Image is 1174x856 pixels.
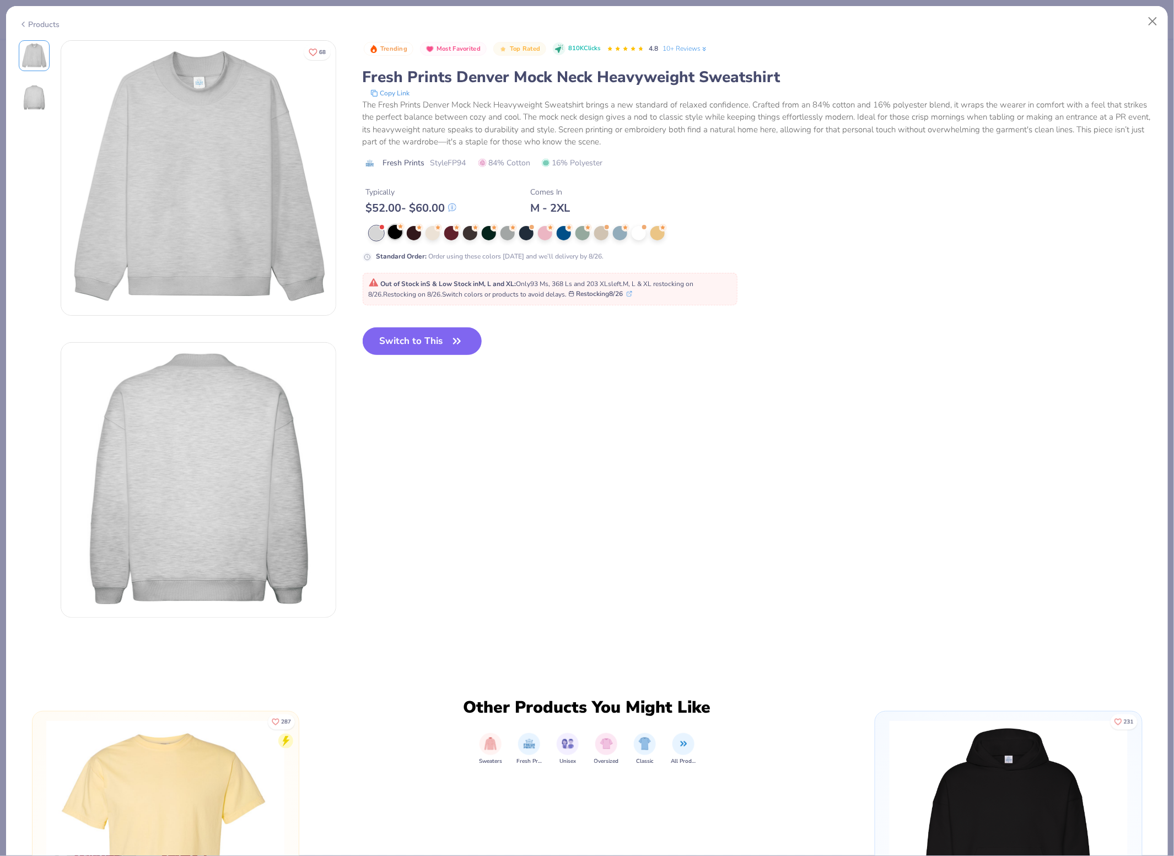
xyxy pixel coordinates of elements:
[366,186,456,198] div: Typically
[510,46,541,52] span: Top Rated
[594,733,619,766] button: filter button
[304,44,331,60] button: Like
[363,99,1156,148] div: The Fresh Prints Denver Mock Neck Heavyweight Sweatshirt brings a new standard of relaxed confide...
[677,737,690,750] img: All Products Image
[531,186,570,198] div: Comes In
[671,733,696,766] button: filter button
[569,289,632,299] button: Restocking8/26
[420,42,487,56] button: Badge Button
[516,757,542,766] span: Fresh Prints
[671,733,696,766] div: filter for All Products
[479,757,502,766] span: Sweaters
[430,157,466,169] span: Style FP94
[381,279,433,288] strong: Out of Stock in S
[663,44,708,53] a: 10+ Reviews
[281,719,291,725] span: 287
[363,159,378,168] img: brand logo
[479,733,502,766] div: filter for Sweaters
[433,279,516,288] strong: & Low Stock in M, L and XL :
[369,279,694,299] span: Only 93 Ms, 368 Ls and 203 XLs left. M, L & XL restocking on 8/26. Restocking on 8/26. Switch col...
[559,757,576,766] span: Unisex
[366,201,456,215] div: $ 52.00 - $ 60.00
[363,67,1156,88] div: Fresh Prints Denver Mock Neck Heavyweight Sweatshirt
[557,733,579,766] div: filter for Unisex
[383,157,425,169] span: Fresh Prints
[479,733,502,766] button: filter button
[369,45,378,53] img: Trending sort
[639,737,651,750] img: Classic Image
[61,343,336,617] img: Back
[426,45,434,53] img: Most Favorited sort
[1124,719,1134,725] span: 231
[376,252,427,261] strong: Standard Order :
[594,733,619,766] div: filter for Oversized
[380,46,407,52] span: Trending
[531,201,570,215] div: M - 2XL
[21,42,47,69] img: Front
[671,757,696,766] span: All Products
[21,84,47,111] img: Back
[600,737,613,750] img: Oversized Image
[594,757,619,766] span: Oversized
[516,733,542,766] button: filter button
[542,157,603,169] span: 16% Polyester
[562,737,574,750] img: Unisex Image
[484,737,497,750] img: Sweaters Image
[499,45,508,53] img: Top Rated sort
[319,50,326,55] span: 68
[363,327,482,355] button: Switch to This
[437,46,481,52] span: Most Favorited
[557,733,579,766] button: filter button
[649,44,658,53] span: 4.8
[607,40,644,58] div: 4.8 Stars
[1143,11,1164,32] button: Close
[19,19,60,30] div: Products
[634,733,656,766] div: filter for Classic
[376,251,604,261] div: Order using these colors [DATE] and we’ll delivery by 8/26.
[268,714,295,730] button: Like
[364,42,413,56] button: Badge Button
[516,733,542,766] div: filter for Fresh Prints
[636,757,654,766] span: Classic
[634,733,656,766] button: filter button
[568,44,600,53] span: 810K Clicks
[456,698,718,718] div: Other Products You Might Like
[1111,714,1138,730] button: Like
[523,737,536,750] img: Fresh Prints Image
[367,88,413,99] button: copy to clipboard
[478,157,531,169] span: 84% Cotton
[493,42,546,56] button: Badge Button
[61,41,336,315] img: Front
